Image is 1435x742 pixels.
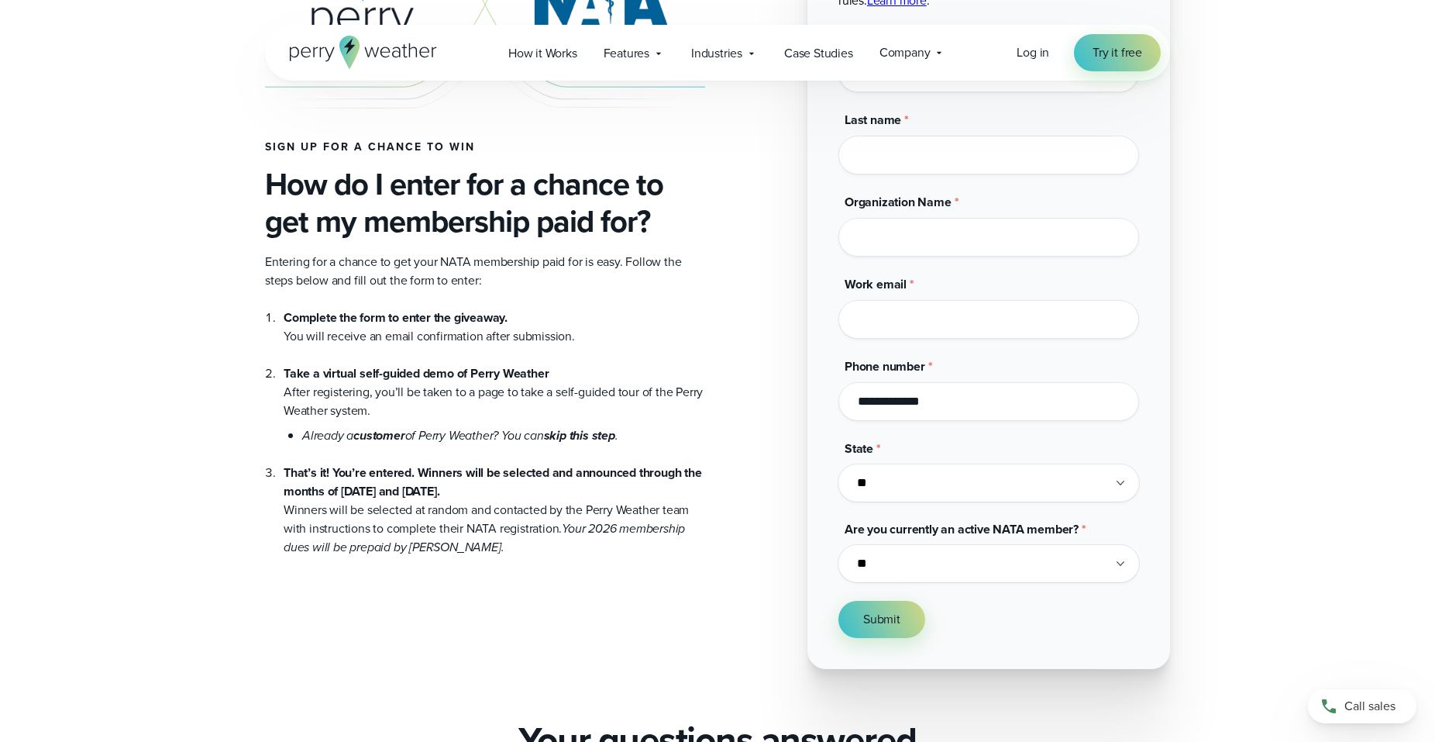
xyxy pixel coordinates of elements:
[495,37,590,69] a: How it Works
[845,193,952,211] span: Organization Name
[284,445,705,557] li: Winners will be selected at random and contacted by the Perry Weather team with instructions to c...
[691,44,742,63] span: Industries
[771,37,866,69] a: Case Studies
[508,44,577,63] span: How it Works
[784,44,853,63] span: Case Studies
[1017,43,1049,62] a: Log in
[845,111,901,129] span: Last name
[265,253,705,290] p: Entering for a chance to get your NATA membership paid for is easy. Follow the steps below and fi...
[284,309,705,346] li: You will receive an email confirmation after submission.
[863,610,900,629] span: Submit
[1074,34,1161,71] a: Try it free
[845,275,907,293] span: Work email
[879,43,931,62] span: Company
[1308,689,1416,723] a: Call sales
[1017,43,1049,61] span: Log in
[284,346,705,445] li: After registering, you’ll be taken to a page to take a self-guided tour of the Perry Weather system.
[845,357,925,375] span: Phone number
[302,426,618,444] em: Already a of Perry Weather? You can .
[284,309,508,326] strong: Complete the form to enter the giveaway.
[353,426,404,444] strong: customer
[284,364,549,382] strong: Take a virtual self-guided demo of Perry Weather
[845,520,1079,538] span: Are you currently an active NATA member?
[284,464,702,500] strong: That’s it! You’re entered. Winners will be selected and announced through the months of [DATE] an...
[265,166,705,240] h3: How do I enter for a chance to get my membership paid for?
[284,519,685,556] em: Your 2026 membership dues will be prepaid by [PERSON_NAME].
[604,44,649,63] span: Features
[1344,697,1395,716] span: Call sales
[845,440,873,457] span: State
[265,141,705,154] h4: Sign up for a chance to win
[544,426,615,444] strong: skip this step
[1093,43,1142,62] span: Try it free
[838,601,925,638] button: Submit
